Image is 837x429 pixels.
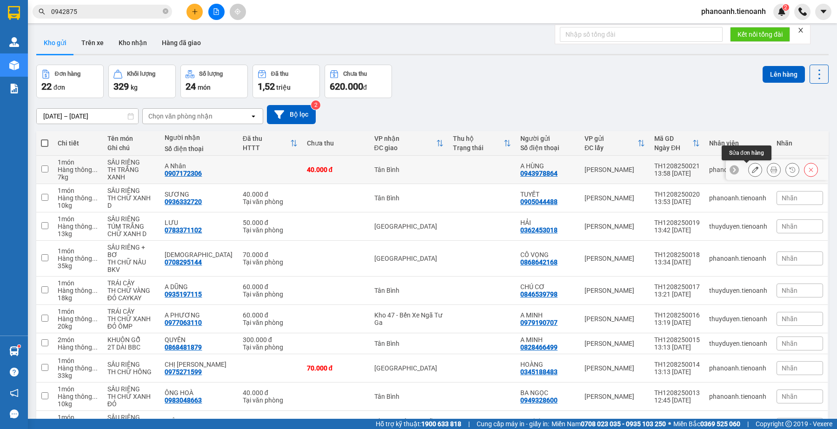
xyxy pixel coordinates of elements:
div: 0708295144 [165,258,202,266]
div: 2T DÀI BBC [107,343,156,351]
span: đ [363,84,367,91]
div: TH1208250020 [654,191,700,198]
div: Tại văn phòng [243,290,298,298]
span: Nhãn [782,255,797,262]
div: Hàng thông thường [58,393,98,400]
div: thuyduyen.tienoanh [709,223,767,230]
div: 0828466499 [520,343,558,351]
button: Bộ lọc [267,105,316,124]
div: 35 kg [58,262,98,270]
div: Người nhận [165,134,233,141]
div: Chưa thu [307,139,365,147]
sup: 2 [783,4,789,11]
div: TH CHỮ XANH ĐỎ [107,393,156,408]
div: TH CHỮ XANH ĐỎ ÔMP [107,315,156,330]
button: Khối lượng329kg [108,65,176,98]
button: Số lượng24món [180,65,248,98]
img: solution-icon [9,84,19,93]
div: thuyduyen.tienoanh [709,287,767,294]
div: 0362453018 [520,226,558,234]
span: ... [92,343,98,351]
div: A MINH [520,336,575,343]
span: món [198,84,211,91]
div: TH CHỮ VÀNG ĐỎ CAYKAY [107,287,156,302]
span: Kết nối tổng đài [737,29,783,40]
div: PHƯƠNG [520,417,575,425]
span: close-circle [163,7,168,16]
div: TRÁI CÂY [107,279,156,287]
div: Sửa đơn hàng [748,163,762,177]
div: 0943978864 [520,170,558,177]
div: [GEOGRAPHIC_DATA] [374,255,444,262]
div: ÔNG HOÀ [165,389,233,396]
div: LƯU [165,219,233,226]
div: TH1208250015 [654,336,700,343]
th: Toggle SortBy [448,131,516,156]
div: 0868481879 [165,343,202,351]
span: Nhãn [782,287,797,294]
div: 1 món [58,385,98,393]
div: TH CHỮ NÂU BKV [107,258,156,273]
div: Tại văn phòng [243,226,298,234]
div: TÚM TRẮNG CHỮ XANH D [107,223,156,238]
div: 70.000 đ [307,364,365,372]
div: Mã GD [654,135,692,142]
div: A Nhân [165,162,233,170]
button: Hàng đã giao [154,32,208,54]
span: ... [92,194,98,202]
div: TH1208250021 [654,162,700,170]
button: Chưa thu620.000đ [325,65,392,98]
div: 2 món [58,336,98,343]
div: [PERSON_NAME] [585,194,645,202]
span: message [10,409,19,418]
div: Hàng thông thường [58,315,98,323]
div: CHỊ HOA [165,361,233,368]
span: Cung cấp máy in - giấy in: [477,419,549,429]
div: Nhãn [777,139,823,147]
input: Select a date range. [37,109,138,124]
span: đơn [53,84,65,91]
div: Tân Bình [374,194,444,202]
div: Hàng thông thường [58,343,98,351]
div: phanoanh.tienoanh [709,255,767,262]
div: TH TRẮNG XANH [107,166,156,181]
span: Nhãn [782,315,797,323]
div: 1 món [58,414,98,421]
div: 13 kg [58,230,98,238]
div: TH1208250016 [654,311,700,319]
sup: 1 [18,345,20,348]
div: 0935197115 [165,290,202,298]
button: aim [230,4,246,20]
div: Số lượng [199,71,223,77]
th: Toggle SortBy [650,131,704,156]
div: THIÊN PHƯỚC [165,251,233,258]
div: Tại văn phòng [243,396,298,404]
span: | [747,419,749,429]
div: 12:45 [DATE] [654,396,700,404]
button: Trên xe [74,32,111,54]
div: Đã thu [271,71,288,77]
button: file-add [208,4,225,20]
div: 13:13 [DATE] [654,343,700,351]
div: Hàng thông thường [58,194,98,202]
div: SẦU RIÊNG [107,361,156,368]
div: Tân Bình [374,287,444,294]
div: CÔ VỌNG [520,251,575,258]
img: phone-icon [798,7,807,16]
th: Toggle SortBy [580,131,650,156]
div: Đã thu [243,135,290,142]
span: plus [192,8,198,15]
img: logo-vxr [8,6,20,20]
span: close-circle [163,8,168,14]
div: TH1208250018 [654,251,700,258]
div: thuyduyen.tienoanh [709,315,767,323]
div: Kho 47 - Bến Xe Ngã Tư Ga [374,311,444,326]
span: ... [92,393,98,400]
span: ... [92,166,98,173]
span: ... [92,315,98,323]
div: BA NGỌC [520,389,575,396]
button: Đơn hàng22đơn [36,65,104,98]
div: 1 món [58,357,98,364]
span: Hỗ trợ kỹ thuật: [376,419,461,429]
span: notification [10,389,19,397]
